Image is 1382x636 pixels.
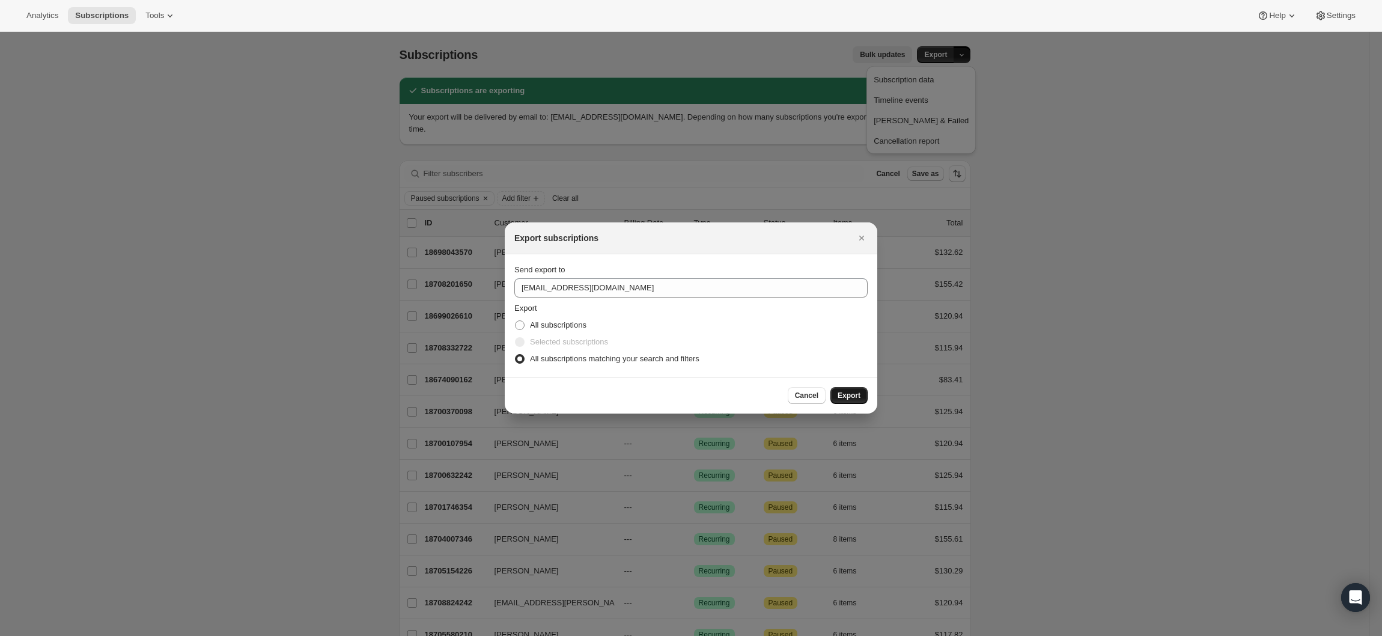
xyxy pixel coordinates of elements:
span: Analytics [26,11,58,20]
button: Tools [138,7,183,24]
button: Help [1250,7,1304,24]
span: Selected subscriptions [530,337,608,346]
h2: Export subscriptions [514,232,598,244]
span: Subscriptions [75,11,129,20]
span: Settings [1327,11,1356,20]
div: Open Intercom Messenger [1341,583,1370,612]
span: All subscriptions matching your search and filters [530,354,699,363]
button: Cancel [788,387,826,404]
span: Export [838,391,860,400]
button: Settings [1307,7,1363,24]
span: Tools [145,11,164,20]
span: Cancel [795,391,818,400]
span: All subscriptions [530,320,586,329]
span: Export [514,304,537,313]
span: Help [1269,11,1285,20]
button: Export [830,387,868,404]
button: Subscriptions [68,7,136,24]
button: Analytics [19,7,65,24]
button: Close [853,230,870,246]
span: Send export to [514,265,565,274]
